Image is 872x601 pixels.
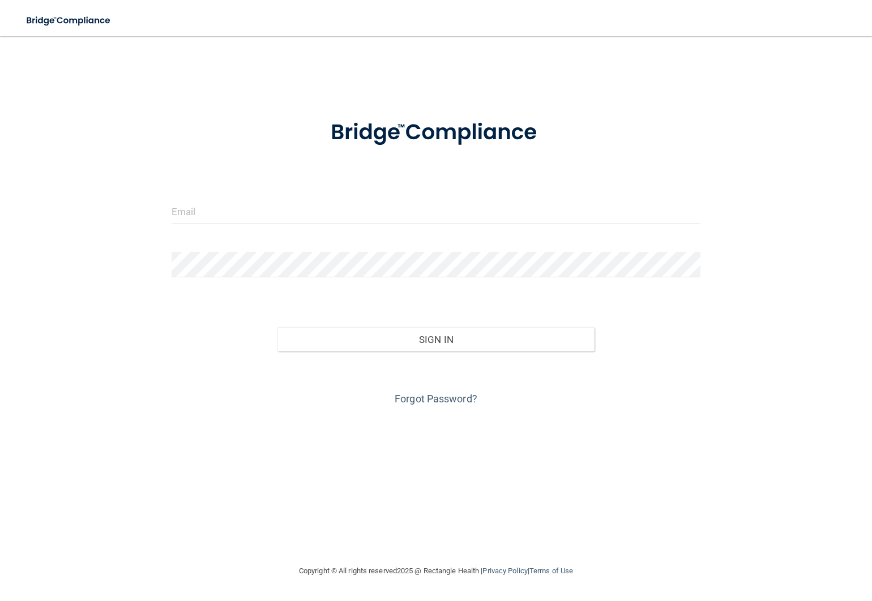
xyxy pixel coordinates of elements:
[482,566,527,575] a: Privacy Policy
[277,327,595,352] button: Sign In
[395,393,477,405] a: Forgot Password?
[172,199,700,224] input: Email
[529,566,573,575] a: Terms of Use
[17,9,121,32] img: bridge_compliance_login_screen.278c3ca4.svg
[229,553,643,589] div: Copyright © All rights reserved 2025 @ Rectangle Health | |
[308,104,564,161] img: bridge_compliance_login_screen.278c3ca4.svg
